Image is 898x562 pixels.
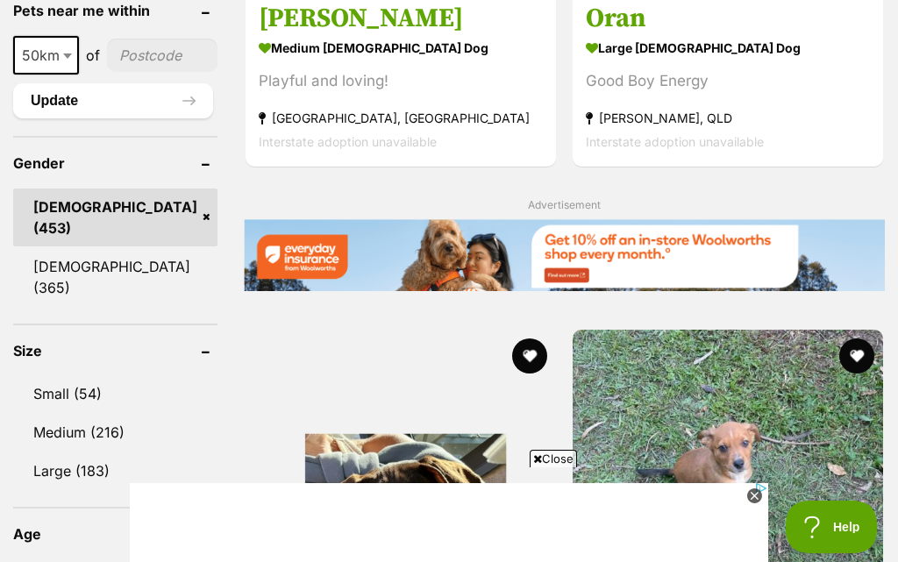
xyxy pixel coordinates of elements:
header: Age [13,526,217,542]
iframe: Advertisement [130,474,768,553]
span: Interstate adoption unavailable [586,134,764,149]
button: Update [13,83,213,118]
img: Everyday Insurance promotional banner [244,219,885,290]
header: Gender [13,155,217,171]
strong: medium [DEMOGRAPHIC_DATA] Dog [259,35,543,60]
span: Interstate adoption unavailable [259,134,437,149]
a: Large (183) [13,452,217,489]
a: [DEMOGRAPHIC_DATA] (365) [13,248,217,306]
span: of [86,45,100,66]
a: Small (54) [13,375,217,412]
h3: Oran [586,2,870,35]
header: Pets near me within [13,3,217,18]
div: Playful and loving! [259,69,543,93]
button: favourite [839,338,874,373]
a: Medium (216) [13,414,217,451]
button: favourite [512,338,547,373]
span: Close [530,450,577,467]
img: adchoices.png [838,2,849,12]
iframe: Help Scout Beacon - Open [786,501,880,553]
header: Size [13,343,217,359]
a: Everyday Insurance promotional banner [244,219,885,294]
a: [DEMOGRAPHIC_DATA] (453) [13,189,217,246]
strong: [GEOGRAPHIC_DATA], [GEOGRAPHIC_DATA] [259,106,543,130]
input: postcode [107,39,217,72]
span: 50km [13,36,79,75]
h3: [PERSON_NAME] [259,2,543,35]
strong: [PERSON_NAME], QLD [586,106,870,130]
span: Advertisement [528,198,601,211]
strong: large [DEMOGRAPHIC_DATA] Dog [586,35,870,60]
div: Good Boy Energy [586,69,870,93]
span: 50km [15,43,77,68]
